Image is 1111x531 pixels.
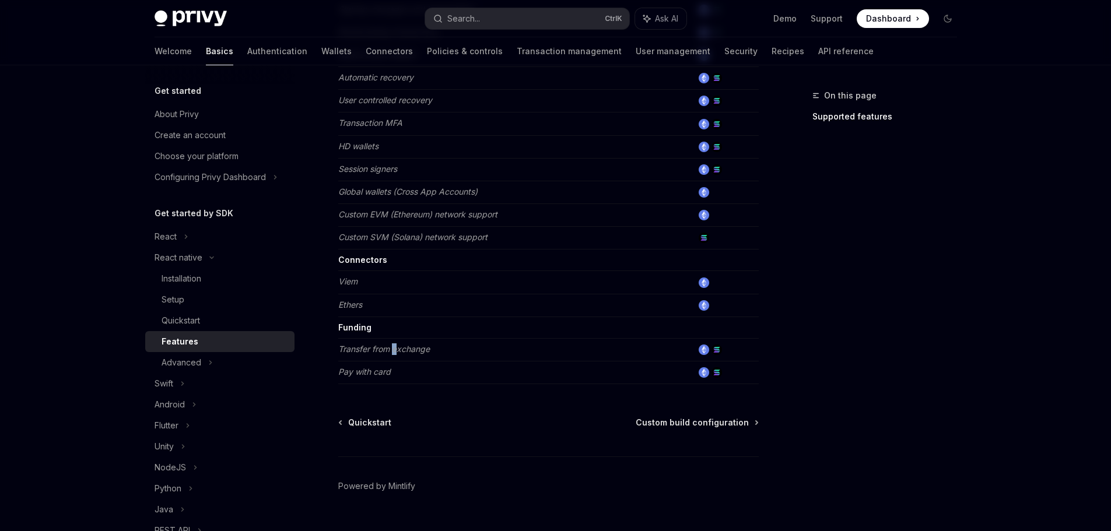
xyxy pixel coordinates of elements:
div: Java [155,502,173,516]
a: Support [811,13,843,24]
img: ethereum.png [699,187,709,198]
em: Automatic recovery [338,72,413,82]
img: ethereum.png [699,142,709,152]
span: Ctrl K [605,14,622,23]
div: Android [155,398,185,412]
img: dark logo [155,10,227,27]
strong: Connectors [338,255,387,265]
a: Demo [773,13,797,24]
div: About Privy [155,107,199,121]
a: API reference [818,37,874,65]
a: Basics [206,37,233,65]
div: Swift [155,377,173,391]
span: Custom build configuration [636,417,749,428]
button: Toggle dark mode [938,9,957,28]
em: Session signers [338,164,397,174]
em: Transaction MFA [338,118,402,128]
em: HD wallets [338,141,378,151]
em: Transfer from exchange [338,344,430,354]
div: Flutter [155,419,178,432]
div: Choose your platform [155,149,239,163]
img: solana.png [712,367,722,378]
div: React [155,230,177,244]
img: solana.png [712,96,722,106]
a: Welcome [155,37,192,65]
img: solana.png [699,233,709,243]
a: Transaction management [517,37,622,65]
img: ethereum.png [699,119,709,129]
em: Pay with card [338,367,391,377]
div: Installation [162,272,201,286]
img: solana.png [712,164,722,175]
a: Powered by Mintlify [338,480,415,492]
div: Python [155,481,181,495]
em: Custom EVM (Ethereum) network support [338,209,497,219]
div: Unity [155,439,174,453]
span: On this page [824,89,877,103]
img: ethereum.png [699,210,709,220]
em: Ethers [338,300,362,310]
span: Dashboard [866,13,911,24]
span: Quickstart [348,417,391,428]
div: NodeJS [155,460,186,474]
img: ethereum.png [699,164,709,175]
span: Ask AI [655,13,678,24]
a: Dashboard [857,9,929,28]
a: Setup [145,289,295,310]
strong: Funding [338,322,371,332]
div: Quickstart [162,314,200,328]
em: Global wallets (Cross App Accounts) [338,187,478,196]
img: ethereum.png [699,344,709,355]
img: solana.png [712,344,722,355]
img: ethereum.png [699,73,709,83]
a: Wallets [321,37,352,65]
a: Recipes [772,37,804,65]
a: Features [145,331,295,352]
div: Advanced [162,356,201,370]
h5: Get started [155,84,201,98]
a: Choose your platform [145,146,295,167]
div: Create an account [155,128,226,142]
img: ethereum.png [699,277,709,288]
button: Search...CtrlK [425,8,629,29]
a: User management [636,37,710,65]
div: Search... [447,12,480,26]
img: solana.png [712,73,722,83]
a: Security [724,37,758,65]
h5: Get started by SDK [155,206,233,220]
a: Quickstart [339,417,391,428]
a: About Privy [145,104,295,125]
img: ethereum.png [699,96,709,106]
a: Create an account [145,125,295,146]
a: Policies & controls [427,37,503,65]
a: Supported features [812,107,966,126]
button: Ask AI [635,8,686,29]
a: Connectors [366,37,413,65]
img: ethereum.png [699,367,709,378]
img: ethereum.png [699,300,709,311]
a: Quickstart [145,310,295,331]
a: Custom build configuration [636,417,758,428]
img: solana.png [712,142,722,152]
img: solana.png [712,119,722,129]
div: Features [162,335,198,349]
em: User controlled recovery [338,95,432,105]
div: React native [155,251,202,265]
div: Setup [162,293,184,307]
a: Authentication [247,37,307,65]
a: Installation [145,268,295,289]
em: Custom SVM (Solana) network support [338,232,488,242]
div: Configuring Privy Dashboard [155,170,266,184]
em: Viem [338,276,358,286]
